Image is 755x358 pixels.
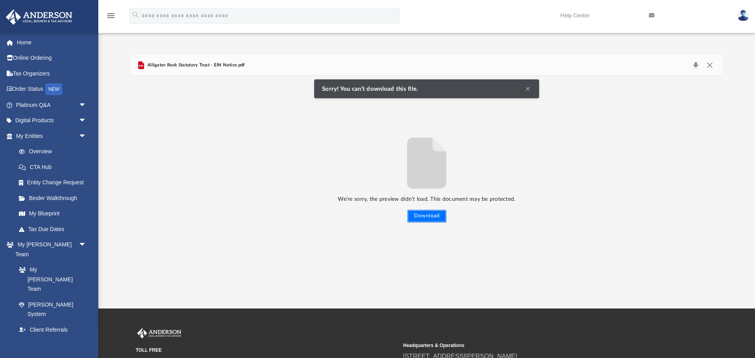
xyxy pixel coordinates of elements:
[407,210,446,222] button: Download
[11,297,94,322] a: [PERSON_NAME] System
[737,10,749,21] img: User Pic
[6,35,98,50] a: Home
[11,190,98,206] a: Binder Walkthrough
[11,322,94,338] a: Client Referrals
[131,11,140,19] i: search
[131,55,722,279] div: Preview
[11,159,98,175] a: CTA Hub
[403,342,665,349] small: Headquarters & Operations
[6,237,94,262] a: My [PERSON_NAME] Teamarrow_drop_down
[523,84,532,94] button: Clear Notification
[6,97,98,113] a: Platinum Q&Aarrow_drop_down
[11,206,94,222] a: My Blueprint
[136,347,398,354] small: TOLL FREE
[6,128,98,144] a: My Entitiesarrow_drop_down
[11,221,98,237] a: Tax Due Dates
[106,15,116,20] a: menu
[11,262,90,297] a: My [PERSON_NAME] Team
[79,97,94,113] span: arrow_drop_down
[703,60,717,71] button: Close
[6,66,98,81] a: Tax Organizers
[6,81,98,97] a: Order StatusNEW
[79,237,94,253] span: arrow_drop_down
[131,195,722,204] p: We’re sorry, the preview didn’t load. This document may be protected.
[79,113,94,129] span: arrow_drop_down
[79,128,94,144] span: arrow_drop_down
[6,50,98,66] a: Online Ordering
[6,113,98,129] a: Digital Productsarrow_drop_down
[45,83,63,95] div: NEW
[689,60,703,71] button: Download
[11,175,98,191] a: Entity Change Request
[11,144,98,160] a: Overview
[4,9,75,25] img: Anderson Advisors Platinum Portal
[106,11,116,20] i: menu
[136,328,183,338] img: Anderson Advisors Platinum Portal
[131,75,722,278] div: File preview
[322,86,422,93] span: Sorry! You can’t download this file.
[146,62,245,69] span: Alligator Rock Statutory Trust - EIN Notice.pdf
